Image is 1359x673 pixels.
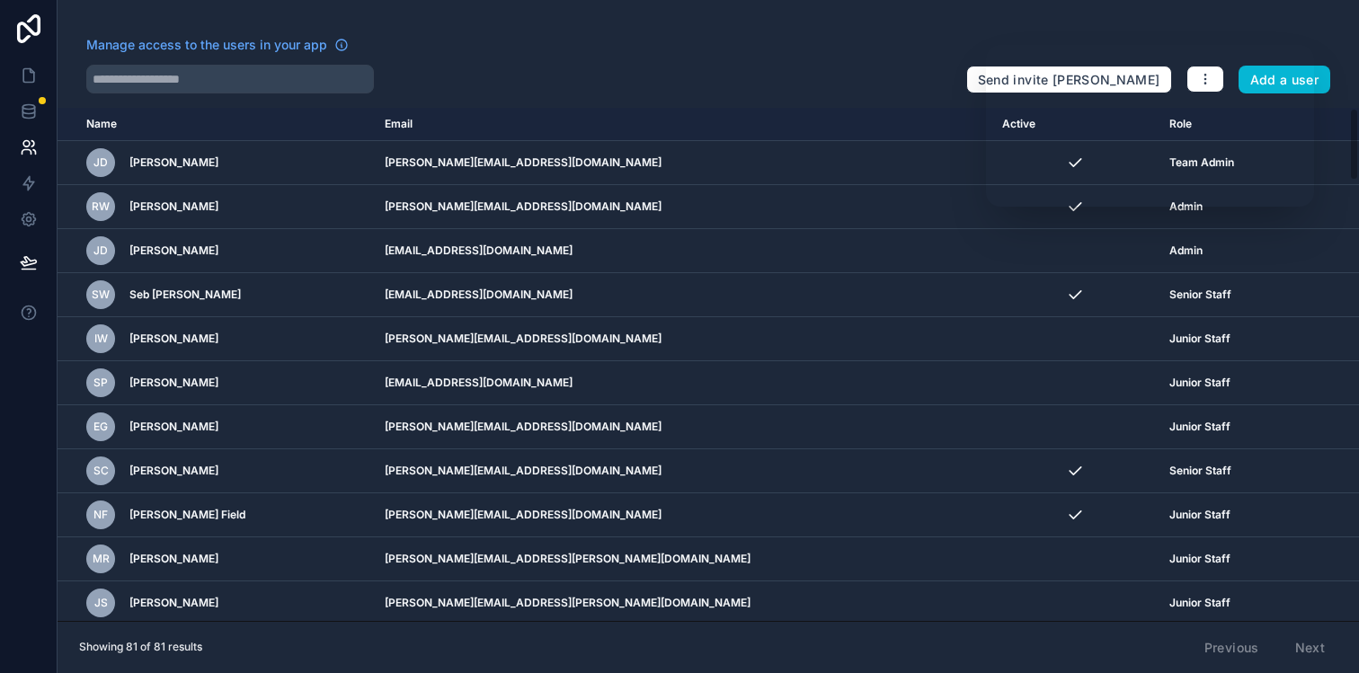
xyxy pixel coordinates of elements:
span: JD [93,155,108,170]
span: Showing 81 of 81 results [79,640,202,654]
span: Junior Staff [1169,596,1230,610]
td: [EMAIL_ADDRESS][DOMAIN_NAME] [374,229,991,273]
span: NF [93,508,108,522]
span: Junior Staff [1169,420,1230,434]
td: [PERSON_NAME][EMAIL_ADDRESS][DOMAIN_NAME] [374,141,991,185]
span: JD [93,244,108,258]
th: Name [58,108,374,141]
span: Junior Staff [1169,508,1230,522]
td: [PERSON_NAME][EMAIL_ADDRESS][PERSON_NAME][DOMAIN_NAME] [374,581,991,625]
td: [EMAIL_ADDRESS][DOMAIN_NAME] [374,361,991,405]
span: [PERSON_NAME] [129,155,218,170]
span: [PERSON_NAME] [129,420,218,434]
td: [PERSON_NAME][EMAIL_ADDRESS][DOMAIN_NAME] [374,317,991,361]
span: [PERSON_NAME] [129,464,218,478]
span: Junior Staff [1169,376,1230,390]
span: Junior Staff [1169,552,1230,566]
span: JS [94,596,108,610]
button: Send invite [PERSON_NAME] [966,66,1172,94]
span: Manage access to the users in your app [86,36,327,54]
td: [PERSON_NAME][EMAIL_ADDRESS][DOMAIN_NAME] [374,449,991,493]
span: Senior Staff [1169,288,1231,302]
div: scrollable content [58,108,1359,621]
span: [PERSON_NAME] [129,332,218,346]
span: EG [93,420,108,434]
td: [PERSON_NAME][EMAIL_ADDRESS][PERSON_NAME][DOMAIN_NAME] [374,537,991,581]
span: [PERSON_NAME] [129,596,218,610]
span: Admin [1169,199,1203,214]
span: [PERSON_NAME] [129,552,218,566]
span: [PERSON_NAME] Field [129,508,245,522]
span: Admin [1169,244,1203,258]
span: IW [94,332,108,346]
th: Email [374,108,991,141]
span: [PERSON_NAME] [129,244,218,258]
td: [PERSON_NAME][EMAIL_ADDRESS][DOMAIN_NAME] [374,405,991,449]
span: Senior Staff [1169,464,1231,478]
span: [PERSON_NAME] [129,199,218,214]
span: [PERSON_NAME] [129,376,218,390]
td: [PERSON_NAME][EMAIL_ADDRESS][DOMAIN_NAME] [374,185,991,229]
span: SC [93,464,109,478]
span: Seb [PERSON_NAME] [129,288,241,302]
td: [PERSON_NAME][EMAIL_ADDRESS][DOMAIN_NAME] [374,493,991,537]
td: [EMAIL_ADDRESS][DOMAIN_NAME] [374,273,991,317]
span: SP [93,376,108,390]
span: RW [92,199,110,214]
span: SW [92,288,110,302]
a: Manage access to the users in your app [86,36,349,54]
span: Junior Staff [1169,332,1230,346]
span: MR [93,552,110,566]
